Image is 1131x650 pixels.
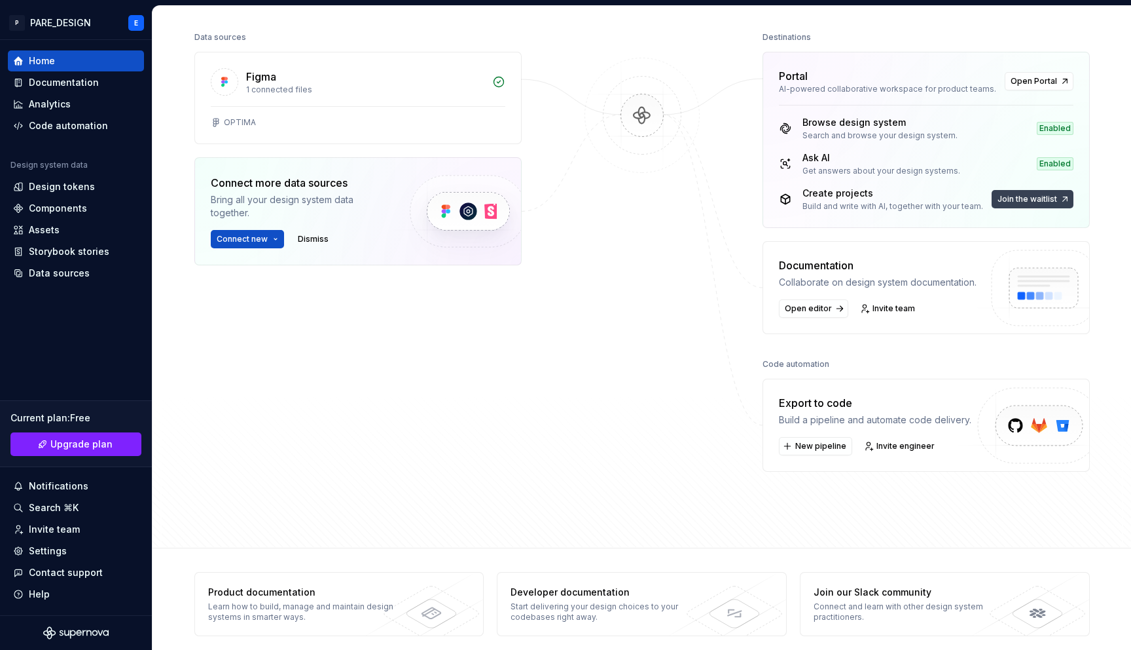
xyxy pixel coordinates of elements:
span: Dismiss [298,234,329,244]
a: Join our Slack communityConnect and learn with other design system practitioners. [800,572,1090,636]
div: Current plan : Free [10,411,141,425]
button: Contact support [8,562,144,583]
span: Invite team [872,303,915,314]
div: Search ⌘K [29,501,79,514]
div: Documentation [29,76,99,89]
a: Invite team [8,519,144,540]
div: E [134,18,138,28]
div: Start delivering your design choices to your codebases right away. [511,602,701,622]
a: Code automation [8,115,144,136]
span: New pipeline [795,441,846,451]
div: Figma [246,69,276,85]
div: Build and write with AI, together with your team. [802,201,983,212]
div: Assets [29,223,60,237]
div: Home [29,54,55,67]
button: Dismiss [292,230,334,248]
span: Open Portal [1011,76,1057,86]
a: Product documentationLearn how to build, manage and maintain design systems in smarter ways. [194,572,484,636]
div: Learn how to build, manage and maintain design systems in smarter ways. [208,602,399,622]
button: PPARE_DESIGNE [3,9,149,37]
a: Home [8,50,144,71]
a: Design tokens [8,176,144,197]
div: Code automation [763,355,829,373]
svg: Supernova Logo [43,626,109,640]
div: Product documentation [208,586,399,599]
button: Notifications [8,476,144,497]
div: P [9,15,25,31]
a: Invite engineer [860,437,941,455]
div: Join our Slack community [814,586,1004,599]
div: Get answers about your design systems. [802,166,960,176]
div: Data sources [194,28,246,47]
div: 1 connected files [246,85,484,95]
span: Open editor [785,303,832,314]
a: Components [8,198,144,219]
div: Build a pipeline and automate code delivery. [779,413,971,427]
div: Contact support [29,566,103,579]
div: Design system data [10,160,88,170]
div: Enabled [1037,157,1073,170]
div: Documentation [779,258,977,273]
a: Open Portal [1005,72,1073,90]
span: Upgrade plan [50,438,113,451]
div: Code automation [29,119,108,132]
button: Help [8,584,144,605]
div: OPTIMA [224,117,256,128]
a: Invite team [856,299,921,318]
div: Destinations [763,28,811,47]
div: PARE_DESIGN [30,16,91,29]
div: Browse design system [802,116,958,129]
div: Components [29,202,87,215]
div: Export to code [779,395,971,411]
a: Open editor [779,299,848,318]
a: Settings [8,541,144,562]
div: Enabled [1037,122,1073,135]
button: Upgrade plan [10,432,141,456]
div: Analytics [29,98,71,111]
div: Settings [29,545,67,558]
a: Data sources [8,263,144,284]
div: Help [29,588,50,601]
div: Storybook stories [29,245,109,258]
div: Invite team [29,523,80,536]
button: Search ⌘K [8,497,144,518]
span: Connect new [217,234,268,244]
a: Figma1 connected filesOPTIMA [194,52,522,144]
div: Developer documentation [511,586,701,599]
span: Join the waitlist [997,194,1057,204]
a: Documentation [8,72,144,93]
div: Create projects [802,187,983,200]
div: Notifications [29,480,88,493]
div: Search and browse your design system. [802,130,958,141]
div: Collaborate on design system documentation. [779,276,977,289]
div: Portal [779,68,808,84]
button: Connect new [211,230,284,248]
div: Ask AI [802,151,960,164]
a: Developer documentationStart delivering your design choices to your codebases right away. [497,572,787,636]
a: Storybook stories [8,241,144,262]
div: Data sources [29,267,90,280]
a: Assets [8,220,144,240]
button: New pipeline [779,437,852,455]
div: Design tokens [29,180,95,193]
span: Invite engineer [876,441,935,451]
div: AI-powered collaborative workspace for product teams. [779,84,997,94]
button: Join the waitlist [992,190,1073,208]
div: Bring all your design system data together. [211,193,387,220]
a: Analytics [8,94,144,115]
div: Connect and learn with other design system practitioners. [814,602,1004,622]
div: Connect more data sources [211,175,387,191]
